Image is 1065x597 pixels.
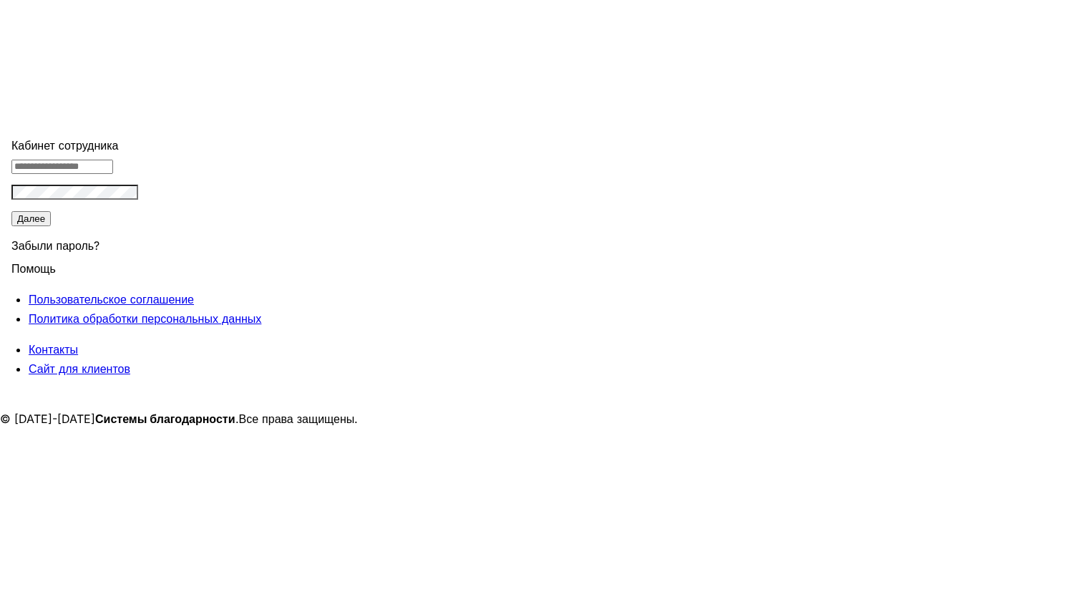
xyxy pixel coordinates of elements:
a: Пользовательское соглашение [29,292,194,306]
a: Сайт для клиентов [29,361,130,376]
div: Забыли пароль? [11,228,311,259]
a: Контакты [29,342,78,356]
a: Политика обработки персональных данных [29,311,261,326]
span: Все права защищены. [239,412,359,426]
button: Далее [11,211,51,226]
span: Помощь [11,253,56,276]
div: Кабинет сотрудника [11,136,311,155]
strong: Системы благодарности [95,412,235,426]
